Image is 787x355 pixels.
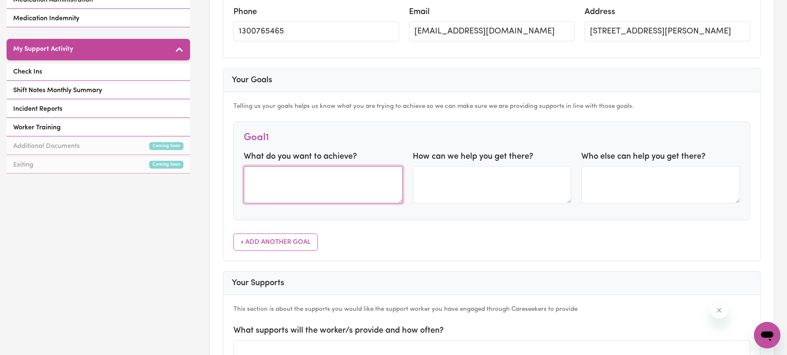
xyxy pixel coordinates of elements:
span: Incident Reports [13,104,62,114]
a: Worker Training [7,119,190,136]
span: Exiting [13,160,33,170]
h3: Your Supports [232,278,752,288]
span: Shift Notes Monthly Summary [13,86,102,95]
small: Coming Soon [149,142,183,150]
label: How can we help you get there? [413,150,533,163]
small: Coming Soon [149,161,183,169]
a: Incident Reports [7,101,190,118]
h5: My Support Activity [13,45,73,53]
label: Address [585,6,615,18]
span: Check Ins [13,67,42,77]
iframe: Button to launch messaging window [754,322,780,348]
a: Medication Indemnity [7,10,190,27]
h3: Your Goals [232,75,752,85]
button: My Support Activity [7,39,190,60]
a: Check Ins [7,64,190,81]
label: Email [409,6,430,18]
label: What do you want to achieve? [244,150,357,163]
span: Worker Training [13,123,61,133]
label: Who else can help you get there? [581,150,706,163]
h4: Goal 1 [244,132,269,144]
label: Phone [233,6,257,18]
a: Additional DocumentsComing Soon [7,138,190,155]
span: Need any help? [5,6,50,12]
p: This section is about the supports you would like the support worker you have engaged through Car... [233,305,750,314]
p: Telling us your goals helps us know what you are trying to achieve so we can make sure we are pro... [233,102,750,112]
iframe: Close message [711,302,728,319]
label: What supports will the worker/s provide and how often? [233,324,444,337]
span: Additional Documents [13,141,80,151]
a: ExitingComing Soon [7,157,190,174]
a: Shift Notes Monthly Summary [7,82,190,99]
span: Medication Indemnity [13,14,79,24]
button: + Add Another Goal [233,233,318,251]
